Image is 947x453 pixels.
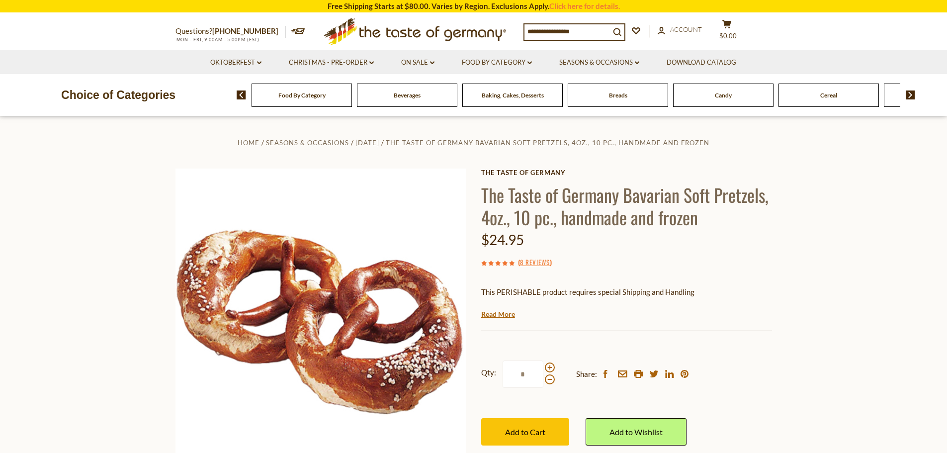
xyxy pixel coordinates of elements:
a: 8 Reviews [520,257,550,268]
a: Download Catalog [667,57,736,68]
h1: The Taste of Germany Bavarian Soft Pretzels, 4oz., 10 pc., handmade and frozen [481,183,772,228]
a: Home [238,139,259,147]
span: Account [670,25,702,33]
a: Cereal [820,91,837,99]
button: $0.00 [712,19,742,44]
a: Account [658,24,702,35]
a: The Taste of Germany Bavarian Soft Pretzels, 4oz., 10 pc., handmade and frozen [386,139,709,147]
a: Oktoberfest [210,57,261,68]
a: On Sale [401,57,434,68]
img: next arrow [906,91,915,99]
p: Questions? [175,25,286,38]
span: $24.95 [481,231,524,248]
a: [DATE] [355,139,379,147]
span: MON - FRI, 9:00AM - 5:00PM (EST) [175,37,260,42]
button: Add to Cart [481,418,569,446]
a: Baking, Cakes, Desserts [482,91,544,99]
a: [PHONE_NUMBER] [212,26,278,35]
span: $0.00 [719,32,737,40]
a: Click here for details. [549,1,620,10]
strong: Qty: [481,366,496,379]
img: previous arrow [237,91,246,99]
a: Seasons & Occasions [266,139,349,147]
a: Food By Category [278,91,326,99]
a: Breads [609,91,627,99]
a: Food By Category [462,57,532,68]
a: The Taste of Germany [481,169,772,177]
a: Candy [715,91,732,99]
li: We will ship this product in heat-protective packaging and ice. [491,306,772,318]
a: Seasons & Occasions [559,57,639,68]
span: ( ) [518,257,552,267]
a: Christmas - PRE-ORDER [289,57,374,68]
a: Read More [481,309,515,319]
span: Share: [576,368,597,380]
p: This PERISHABLE product requires special Shipping and Handling [481,286,772,298]
span: Add to Cart [505,427,545,437]
input: Qty: [503,361,543,388]
a: Add to Wishlist [586,418,687,446]
a: Beverages [394,91,421,99]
